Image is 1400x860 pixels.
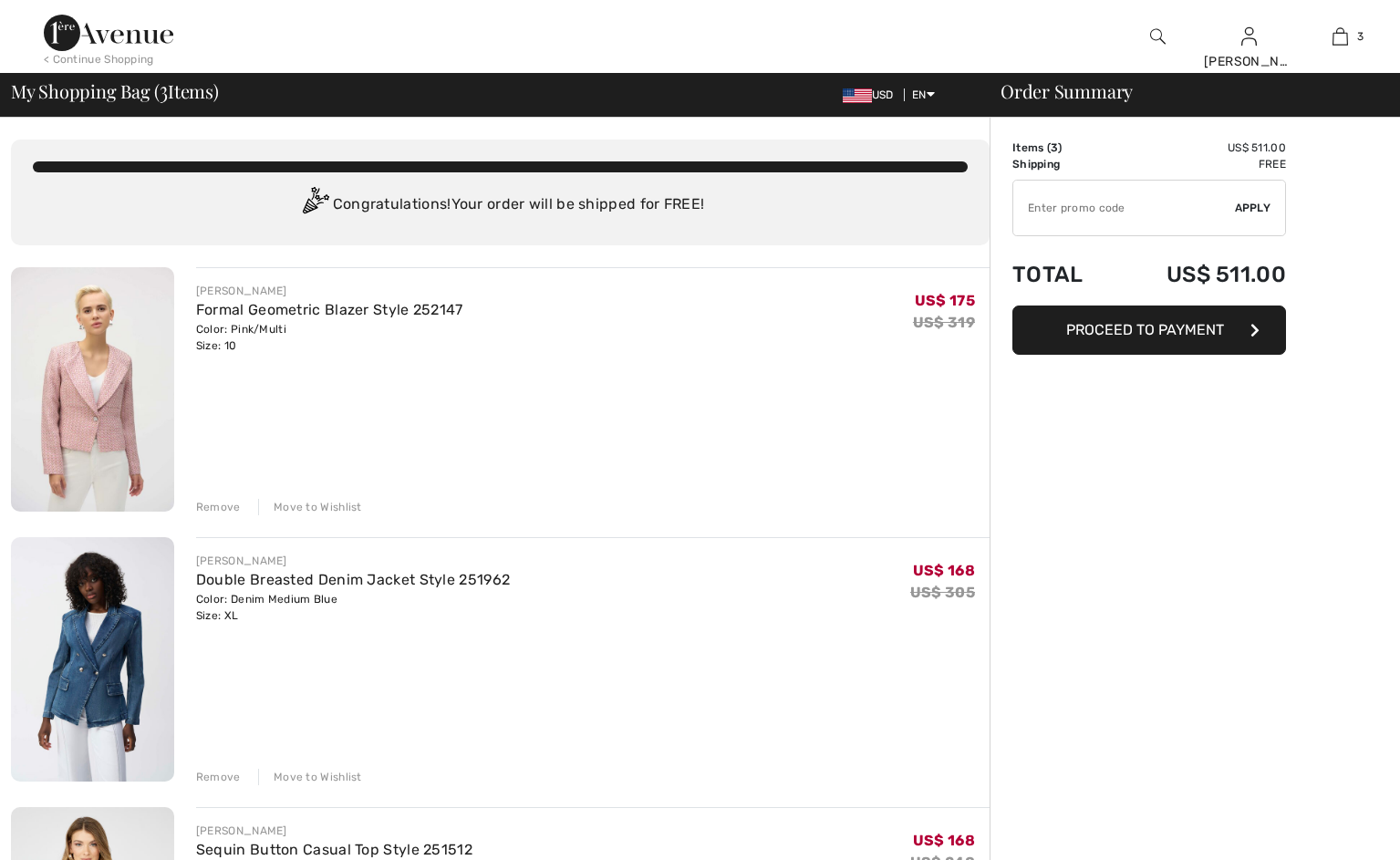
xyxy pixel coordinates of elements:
[44,15,173,51] img: 1ère Avenue
[160,78,168,101] span: 3
[11,267,174,512] img: Formal Geometric Blazer Style 252147
[1235,200,1271,216] span: Apply
[1114,140,1286,156] td: US$ 511.00
[196,499,241,515] div: Remove
[196,591,510,624] div: Color: Denim Medium Blue Size: XL
[258,769,362,785] div: Move to Wishlist
[196,769,241,785] div: Remove
[1012,243,1114,306] td: Total
[1150,26,1166,47] img: search the website
[196,823,472,839] div: [PERSON_NAME]
[913,562,975,579] span: US$ 168
[910,584,975,601] s: US$ 305
[1013,181,1235,235] input: Promo code
[915,292,975,309] span: US$ 175
[1204,52,1293,71] div: [PERSON_NAME]
[1333,26,1348,47] img: My Bag
[1241,26,1257,47] img: My Info
[979,82,1389,100] div: Order Summary
[196,321,463,354] div: Color: Pink/Multi Size: 10
[843,88,872,103] img: US Dollar
[1066,321,1224,338] span: Proceed to Payment
[1012,306,1286,355] button: Proceed to Payment
[196,571,510,588] a: Double Breasted Denim Jacket Style 251962
[1012,156,1114,172] td: Shipping
[296,187,333,223] img: Congratulation2.svg
[1114,243,1286,306] td: US$ 511.00
[11,82,219,100] span: My Shopping Bag ( Items)
[258,499,362,515] div: Move to Wishlist
[1357,28,1364,45] span: 3
[1295,26,1384,47] a: 3
[196,841,472,858] a: Sequin Button Casual Top Style 251512
[196,553,510,569] div: [PERSON_NAME]
[196,283,463,299] div: [PERSON_NAME]
[196,301,463,318] a: Formal Geometric Blazer Style 252147
[11,537,174,782] img: Double Breasted Denim Jacket Style 251962
[44,51,154,67] div: < Continue Shopping
[913,314,975,331] s: US$ 319
[843,88,901,101] span: USD
[33,187,968,223] div: Congratulations! Your order will be shipped for FREE!
[1241,27,1257,45] a: Sign In
[912,88,935,101] span: EN
[1051,141,1058,154] span: 3
[1012,140,1114,156] td: Items ( )
[1114,156,1286,172] td: Free
[913,832,975,849] span: US$ 168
